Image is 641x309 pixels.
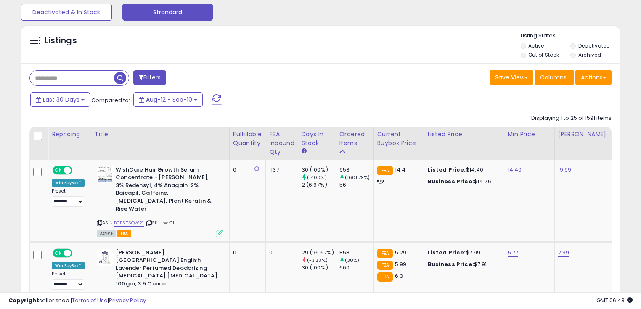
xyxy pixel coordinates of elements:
[521,32,620,40] p: Listing States:
[395,248,407,256] span: 5.29
[53,249,64,256] span: ON
[345,257,360,264] small: (30%)
[114,219,144,227] a: B0B573QW21
[97,166,223,236] div: ASIN:
[377,261,393,270] small: FBA
[302,130,332,148] div: Days In Stock
[52,188,85,207] div: Preset:
[307,257,328,264] small: (-3.33%)
[428,130,501,139] div: Listed Price
[71,166,85,174] span: OFF
[117,230,132,237] span: FBA
[122,4,213,21] button: Strandard
[578,42,610,49] label: Deactivated
[72,296,108,304] a: Terms of Use
[428,249,498,256] div: $7.99
[558,130,608,139] div: [PERSON_NAME]
[97,166,114,183] img: 4150OTCzbML._SL40_.jpg
[43,95,79,104] span: Last 30 Days
[508,248,519,257] a: 5.77
[302,249,336,256] div: 29 (96.67%)
[575,70,612,85] button: Actions
[377,130,421,148] div: Current Buybox Price
[302,148,307,155] small: Days In Stock.
[21,4,112,21] button: Deactivated & In Stock
[540,73,567,82] span: Columns
[428,177,474,185] b: Business Price:
[45,35,77,47] h5: Listings
[233,249,259,256] div: 0
[339,264,373,272] div: 660
[428,248,466,256] b: Listed Price:
[428,166,466,174] b: Listed Price:
[528,51,559,58] label: Out of Stock
[8,296,39,304] strong: Copyright
[508,130,551,139] div: Min Price
[377,249,393,258] small: FBA
[490,70,533,85] button: Save View
[91,96,130,104] span: Compared to:
[578,51,601,58] label: Archived
[558,248,569,257] a: 7.99
[377,272,393,282] small: FBA
[53,166,64,174] span: ON
[145,219,175,226] span: | SKU: wc01
[339,181,373,189] div: 56
[302,181,336,189] div: 2 (6.67%)
[531,114,612,122] div: Displaying 1 to 25 of 1591 items
[558,166,572,174] a: 19.99
[52,271,85,290] div: Preset:
[395,260,407,268] span: 5.99
[233,166,259,174] div: 0
[428,166,498,174] div: $14.40
[133,92,203,107] button: Aug-12 - Sep-10
[428,260,474,268] b: Business Price:
[269,249,291,256] div: 0
[133,70,166,85] button: Filters
[8,297,146,305] div: seller snap | |
[339,166,373,174] div: 953
[116,249,218,290] b: [PERSON_NAME][GEOGRAPHIC_DATA] English Lavender Perfumed Deodorizing [MEDICAL_DATA] [MEDICAL_DATA...
[307,174,327,181] small: (1400%)
[116,166,218,215] b: WishCare Hair Growth Serum Concentrate - [PERSON_NAME], 3% Redensyl, 4% Anagain, 2% Baicapil, Caf...
[428,261,498,268] div: $7.91
[508,166,522,174] a: 14.40
[97,249,114,266] img: 31QnNP4XO-L._SL40_.jpg
[377,166,393,175] small: FBA
[395,166,406,174] span: 14.4
[596,296,633,304] span: 2025-10-11 06:43 GMT
[302,166,336,174] div: 30 (100%)
[97,230,116,237] span: All listings currently available for purchase on Amazon
[269,130,294,156] div: FBA inbound Qty
[52,179,85,187] div: Win BuyBox *
[30,92,90,107] button: Last 30 Days
[528,42,544,49] label: Active
[269,166,291,174] div: 1137
[95,130,226,139] div: Title
[339,130,370,148] div: Ordered Items
[109,296,146,304] a: Privacy Policy
[52,130,87,139] div: Repricing
[146,95,192,104] span: Aug-12 - Sep-10
[52,262,85,269] div: Win BuyBox *
[302,264,336,272] div: 30 (100%)
[345,174,370,181] small: (1601.79%)
[535,70,574,85] button: Columns
[395,272,403,280] span: 6.3
[71,249,85,256] span: OFF
[339,249,373,256] div: 858
[233,130,262,148] div: Fulfillable Quantity
[428,178,498,185] div: $14.26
